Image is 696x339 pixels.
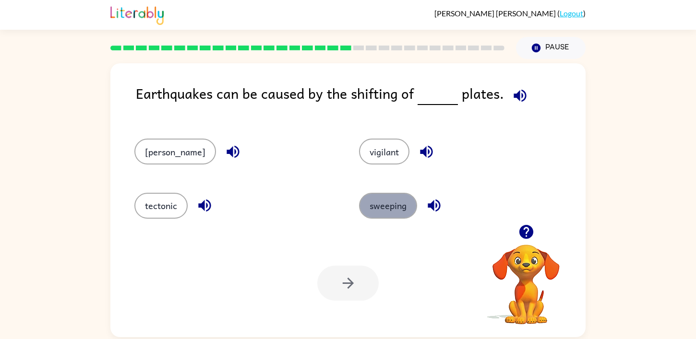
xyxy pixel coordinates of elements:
button: tectonic [134,193,188,219]
div: Earthquakes can be caused by the shifting of plates. [136,82,586,119]
button: Pause [516,37,586,59]
div: ( ) [434,9,586,18]
a: Logout [560,9,583,18]
button: vigilant [359,139,409,164]
video: Your browser must support playing .mp4 files to use Literably. Please try using another browser. [478,230,574,326]
button: sweeping [359,193,417,219]
img: Literably [110,4,164,25]
button: [PERSON_NAME] [134,139,216,164]
span: [PERSON_NAME] [PERSON_NAME] [434,9,557,18]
